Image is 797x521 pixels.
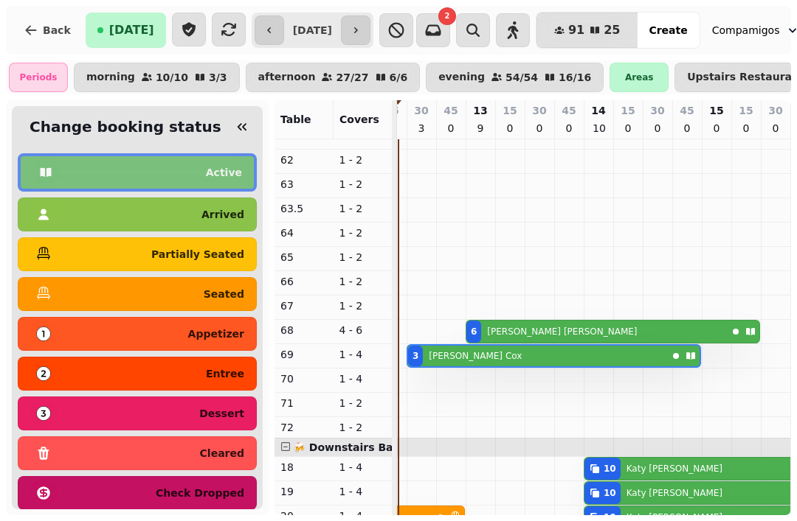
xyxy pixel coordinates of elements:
[201,209,244,220] p: arrived
[188,329,244,339] p: appetizer
[622,121,634,136] p: 0
[339,113,379,125] span: Covers
[473,103,487,118] p: 13
[414,103,428,118] p: 30
[770,121,782,136] p: 0
[209,72,227,83] p: 3 / 3
[18,277,257,311] button: seated
[621,103,635,118] p: 15
[18,357,257,391] button: entree
[445,121,457,136] p: 0
[438,71,485,83] p: evening
[74,63,240,92] button: morning10/103/3
[534,121,545,136] p: 0
[280,420,328,435] p: 72
[426,63,604,92] button: evening54/5416/16
[109,24,154,36] span: [DATE]
[18,396,257,430] button: dessert
[339,177,387,192] p: 1 - 2
[18,476,257,510] button: check dropped
[604,463,616,475] div: 10
[280,371,328,386] p: 70
[610,63,669,92] div: Areas
[339,250,387,265] p: 1 - 2
[12,13,83,48] button: Back
[444,13,449,20] span: 2
[18,237,257,271] button: partially seated
[471,326,477,338] div: 6
[339,298,387,313] p: 1 - 2
[681,121,693,136] p: 0
[151,249,244,259] p: partially seated
[504,121,516,136] p: 0
[604,487,616,499] div: 10
[339,371,387,386] p: 1 - 4
[280,250,328,265] p: 65
[18,197,257,231] button: arrived
[444,103,458,118] p: 45
[627,487,722,499] p: Katy [PERSON_NAME]
[650,103,664,118] p: 30
[339,484,387,499] p: 1 - 4
[280,274,328,289] p: 66
[18,436,257,470] button: cleared
[24,116,221,137] h2: Change booking status
[280,396,328,410] p: 71
[204,289,244,299] p: seated
[591,103,605,118] p: 14
[280,113,311,125] span: Table
[649,25,687,35] span: Create
[536,13,638,48] button: 9125
[559,72,591,83] p: 16 / 16
[415,121,427,136] p: 3
[390,72,408,83] p: 6 / 6
[532,103,546,118] p: 30
[487,326,637,338] p: [PERSON_NAME] [PERSON_NAME]
[475,121,486,136] p: 9
[280,347,328,362] p: 69
[280,225,328,240] p: 64
[280,153,328,167] p: 62
[43,25,71,35] span: Back
[637,13,699,48] button: Create
[18,317,257,351] button: appetizer
[568,24,584,36] span: 91
[739,103,753,118] p: 15
[413,350,418,362] div: 3
[280,484,328,499] p: 19
[200,448,244,458] p: cleared
[199,408,244,419] p: dessert
[246,63,421,92] button: afternoon27/276/6
[339,323,387,338] p: 4 - 6
[339,460,387,475] p: 1 - 4
[293,441,429,453] span: 🍻 Downstairs Bar Area
[339,153,387,167] p: 1 - 2
[593,121,604,136] p: 10
[280,298,328,313] p: 67
[339,274,387,289] p: 1 - 2
[563,121,575,136] p: 0
[156,72,188,83] p: 10 / 10
[562,103,576,118] p: 45
[9,63,68,92] div: Periods
[336,72,368,83] p: 27 / 27
[709,103,723,118] p: 15
[339,201,387,216] p: 1 - 2
[206,368,244,379] p: entree
[604,24,620,36] span: 25
[280,323,328,338] p: 68
[280,460,328,475] p: 18
[627,463,722,475] p: Katy [PERSON_NAME]
[280,201,328,216] p: 63.5
[712,23,780,38] span: Compamigos
[652,121,663,136] p: 0
[680,103,694,118] p: 45
[206,167,242,178] p: active
[18,153,257,192] button: active
[86,71,135,83] p: morning
[156,488,244,498] p: check dropped
[768,103,782,118] p: 30
[339,420,387,435] p: 1 - 2
[280,177,328,192] p: 63
[339,347,387,362] p: 1 - 4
